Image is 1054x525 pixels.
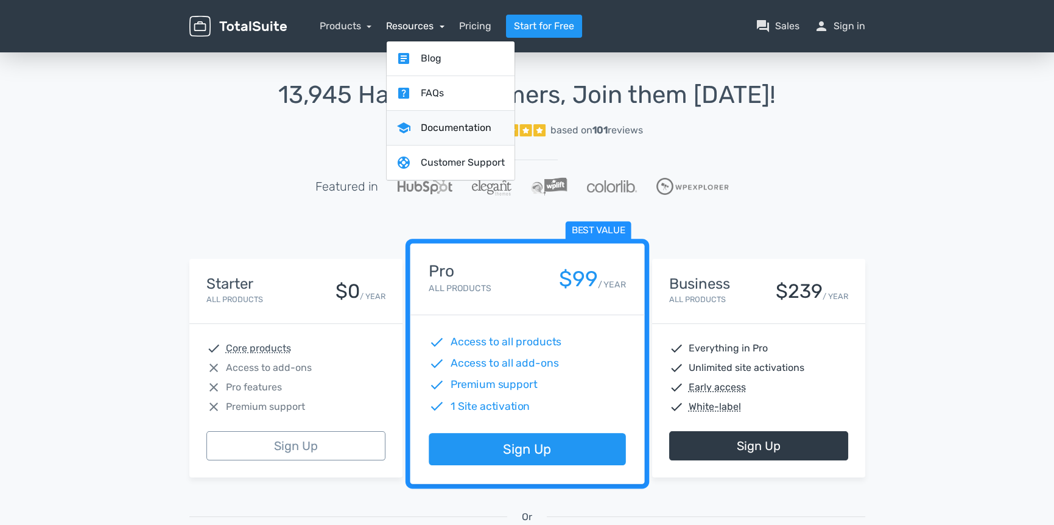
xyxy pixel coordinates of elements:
div: based on reviews [550,123,643,138]
span: question_answer [756,19,770,33]
span: check [429,377,444,393]
img: Colorlib [587,180,637,192]
small: All Products [206,295,263,304]
span: close [206,361,221,375]
small: All Products [429,283,491,294]
span: Everything in Pro [689,341,768,356]
img: Hubspot [398,178,452,194]
span: Unlimited site activations [689,361,804,375]
strong: 101 [592,124,608,136]
span: Premium support [450,377,537,393]
a: help_centerFAQs [387,76,515,111]
div: $99 [558,267,597,291]
img: TotalSuite for WordPress [189,16,287,37]
h4: Business [669,276,730,292]
span: help_center [396,86,411,100]
span: close [206,400,221,414]
h5: Featured in [315,180,378,193]
h4: Starter [206,276,263,292]
a: supportCustomer Support [387,146,515,180]
a: Products [320,20,372,32]
span: Or [522,510,532,524]
a: Sign Up [429,434,625,466]
span: close [206,380,221,395]
span: support [396,155,411,170]
small: / YEAR [597,278,625,291]
small: / YEAR [823,291,848,302]
span: check [206,341,221,356]
span: check [669,361,684,375]
a: Excellent 5/5 based on101reviews [189,118,865,143]
a: Resources [386,20,444,32]
h4: Pro [429,262,491,280]
h1: 13,945 Happy Customers, Join them [DATE]! [189,82,865,108]
a: personSign in [814,19,865,33]
span: check [669,341,684,356]
span: check [429,356,444,372]
span: Access to all products [450,334,561,350]
abbr: Core products [226,341,291,356]
span: Pro features [226,380,282,395]
small: / YEAR [360,291,385,302]
span: 1 Site activation [450,398,530,414]
a: Pricing [459,19,491,33]
abbr: Early access [689,380,746,395]
span: Best value [565,222,631,241]
span: check [669,400,684,414]
a: schoolDocumentation [387,111,515,146]
a: Sign Up [669,431,848,460]
div: $239 [776,281,823,302]
span: check [669,380,684,395]
div: $0 [336,281,360,302]
a: question_answerSales [756,19,799,33]
a: Sign Up [206,431,385,460]
img: ElegantThemes [472,177,511,196]
span: person [814,19,829,33]
abbr: White-label [689,400,741,414]
small: All Products [669,295,726,304]
img: WPLift [531,177,567,196]
img: WPExplorer [656,178,729,195]
a: Start for Free [506,15,582,38]
span: check [429,398,444,414]
span: school [396,121,411,135]
span: Premium support [226,400,305,414]
span: article [396,51,411,66]
span: Access to all add-ons [450,356,558,372]
span: Access to add-ons [226,361,312,375]
span: check [429,334,444,350]
a: articleBlog [387,41,515,76]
